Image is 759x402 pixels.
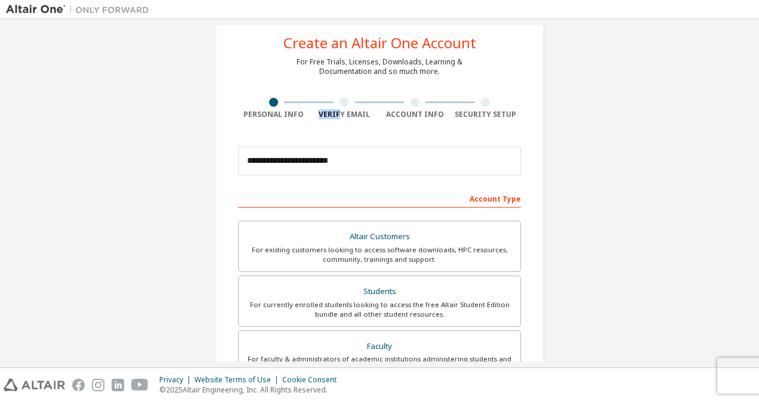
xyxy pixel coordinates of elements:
[238,110,309,119] div: Personal Info
[246,300,513,319] div: For currently enrolled students looking to access the free Altair Student Edition bundle and all ...
[246,245,513,264] div: For existing customers looking to access software downloads, HPC resources, community, trainings ...
[131,379,149,391] img: youtube.svg
[451,110,522,119] div: Security Setup
[72,379,85,391] img: facebook.svg
[246,283,513,300] div: Students
[246,338,513,355] div: Faculty
[246,228,513,245] div: Altair Customers
[297,57,462,76] div: For Free Trials, Licenses, Downloads, Learning & Documentation and so much more.
[112,379,124,391] img: linkedin.svg
[6,4,155,16] img: Altair One
[159,375,195,385] div: Privacy
[238,188,521,208] div: Account Type
[159,385,344,395] p: © 2025 Altair Engineering, Inc. All Rights Reserved.
[309,110,380,119] div: Verify Email
[282,375,344,385] div: Cookie Consent
[246,354,513,373] div: For faculty & administrators of academic institutions administering students and accessing softwa...
[283,36,476,50] div: Create an Altair One Account
[92,379,104,391] img: instagram.svg
[379,110,451,119] div: Account Info
[4,379,65,391] img: altair_logo.svg
[195,375,282,385] div: Website Terms of Use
